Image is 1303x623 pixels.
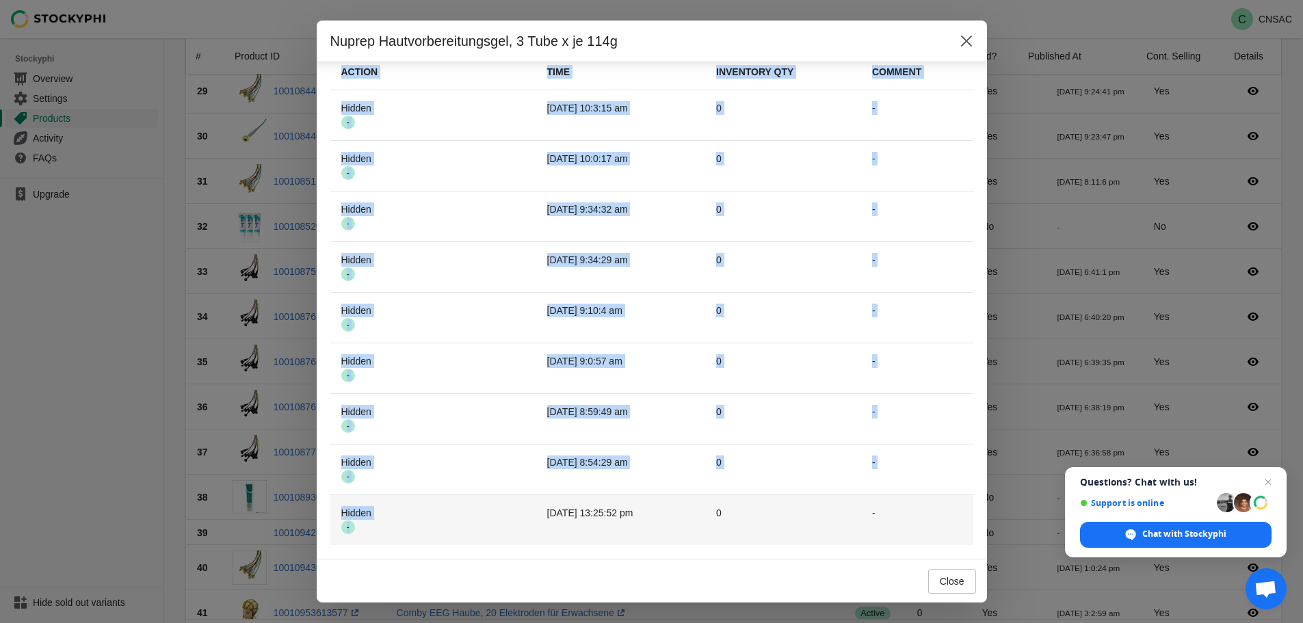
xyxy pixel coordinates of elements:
span: - [341,267,355,281]
span: - [341,369,355,382]
th: Comment [861,54,973,90]
td: [DATE] 13:25:52 pm [536,494,705,545]
td: 0 [705,393,861,444]
td: 0 [705,494,861,545]
span: Hidden [341,457,371,481]
div: Chat with Stockyphi [1080,522,1272,548]
td: [DATE] 10:3:15 am [536,90,705,140]
td: 0 [705,241,861,292]
span: Hidden [341,204,371,228]
td: [DATE] 9:10:4 am [536,292,705,343]
td: [DATE] 10:0:17 am [536,140,705,191]
td: 0 [705,444,861,494]
span: Questions? Chat with us! [1080,477,1272,488]
td: - [861,393,973,444]
th: Time [536,54,705,90]
th: Action [330,54,536,90]
td: - [861,191,973,241]
td: - [861,343,973,393]
span: Support is online [1080,498,1212,508]
td: - [861,494,973,545]
td: [DATE] 9:0:57 am [536,343,705,393]
span: - [341,217,355,230]
span: - [341,318,355,332]
span: - [341,520,355,534]
span: Hidden [341,406,371,431]
h2: Nuprep Hautvorbereitungsgel, 3 Tube x je 114g [330,31,940,51]
span: Hidden [341,103,371,127]
span: Hidden [341,507,371,532]
td: - [861,241,973,292]
span: Chat with Stockyphi [1142,528,1226,540]
button: Close [954,29,979,53]
span: - [341,470,355,483]
td: [DATE] 8:54:29 am [536,444,705,494]
span: Close chat [1260,474,1276,490]
span: Hidden [341,254,371,279]
td: 0 [705,191,861,241]
th: Inventory Qty [705,54,861,90]
td: [DATE] 9:34:32 am [536,191,705,241]
span: - [341,166,355,180]
span: Hidden [341,356,371,380]
td: - [861,140,973,191]
td: 0 [705,140,861,191]
td: 0 [705,90,861,140]
span: Hidden [341,305,371,330]
td: - [861,444,973,494]
div: Open chat [1246,568,1287,609]
span: Close [940,576,964,587]
td: 0 [705,343,861,393]
td: - [861,292,973,343]
span: Hidden [341,153,371,178]
button: Close [928,569,976,594]
td: [DATE] 9:34:29 am [536,241,705,292]
span: - [341,419,355,433]
td: 0 [705,292,861,343]
td: [DATE] 8:59:49 am [536,393,705,444]
td: - [861,90,973,140]
span: - [341,116,355,129]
